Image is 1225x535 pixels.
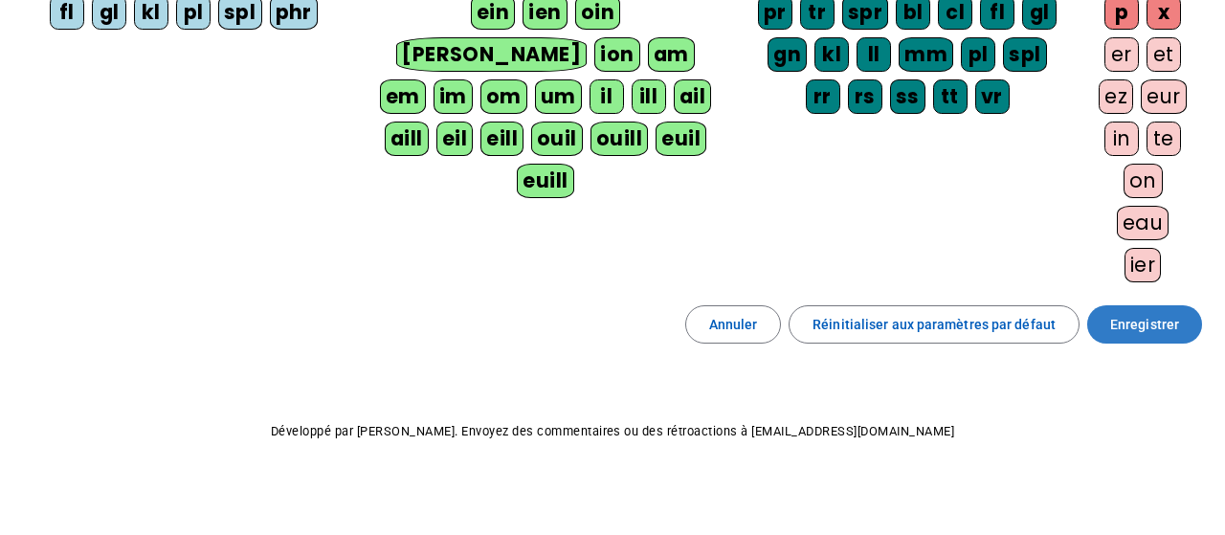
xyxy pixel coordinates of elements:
div: im [434,79,473,114]
div: eil [436,122,474,156]
div: ail [674,79,712,114]
div: te [1147,122,1181,156]
p: Développé par [PERSON_NAME]. Envoyez des commentaires ou des rétroactions à [EMAIL_ADDRESS][DOMAI... [15,420,1210,443]
div: ouill [590,122,648,156]
div: ion [594,37,640,72]
div: euill [517,164,573,198]
div: euil [656,122,706,156]
div: ss [890,79,925,114]
div: om [480,79,527,114]
button: Annuler [685,305,782,344]
button: Réinitialiser aux paramètres par défaut [789,305,1080,344]
div: eur [1141,79,1187,114]
div: eau [1117,206,1169,240]
span: Annuler [709,313,758,336]
div: um [535,79,582,114]
div: ouil [531,122,583,156]
div: il [590,79,624,114]
div: ill [632,79,666,114]
div: mm [899,37,953,72]
div: spl [1003,37,1047,72]
div: eill [480,122,523,156]
div: pl [961,37,995,72]
div: gn [768,37,807,72]
div: ll [857,37,891,72]
div: in [1104,122,1139,156]
div: am [648,37,695,72]
div: rr [806,79,840,114]
div: vr [975,79,1010,114]
div: aill [385,122,429,156]
div: em [380,79,426,114]
div: et [1147,37,1181,72]
span: Enregistrer [1110,313,1179,336]
button: Enregistrer [1087,305,1202,344]
div: er [1104,37,1139,72]
div: tt [933,79,968,114]
div: on [1124,164,1163,198]
div: rs [848,79,882,114]
span: Réinitialiser aux paramètres par défaut [813,313,1056,336]
div: [PERSON_NAME] [396,37,587,72]
div: kl [814,37,849,72]
div: ier [1125,248,1162,282]
div: ez [1099,79,1133,114]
